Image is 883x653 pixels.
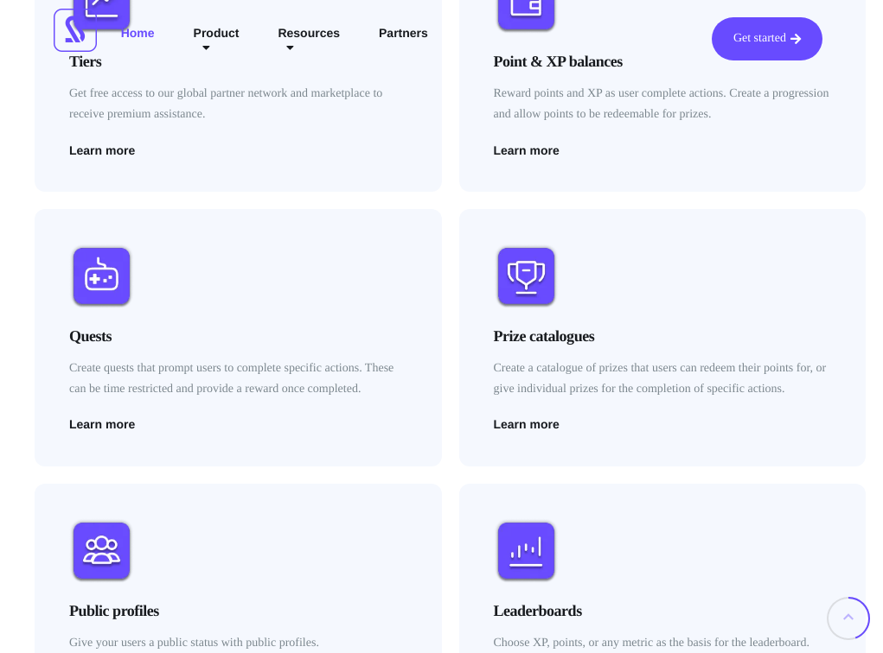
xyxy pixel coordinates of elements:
[69,418,135,430] a: Learn more
[69,358,407,401] p: Create quests that prompt users to complete specific actions. These can be time restricted and pr...
[69,326,407,348] h4: Quests
[69,244,134,308] img: Loyalty elements - quest icon
[494,244,559,308] img: Loyalty elements - prize catalogue icon
[69,518,134,583] img: Loyalty elements - public profiles icon
[494,144,560,156] a: Learn more
[54,9,97,52] img: Scrimmage Square Icon Logo
[265,17,353,60] a: Resources
[494,418,560,430] a: Learn more
[494,358,832,401] p: Create a catalogue of prizes that users can redeem their points for, or give individual prizes fo...
[494,84,832,126] p: Reward points and XP as user complete actions. Create a progression and allow points to be redeem...
[366,17,441,60] a: Partners
[108,17,168,60] a: Home
[494,326,832,348] h4: Prize catalogues
[108,17,441,60] nav: Menu
[69,600,407,623] h4: Public profiles
[733,33,786,45] span: Get started
[181,17,253,60] a: Product
[712,17,822,60] a: Get started
[69,84,407,126] p: Get free access to our global partner network and marketplace to receive premium assistance.
[494,600,832,623] h4: Leaderboards
[69,144,135,156] a: Learn more
[494,518,559,583] img: Loyalty elements - leaderboard icon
